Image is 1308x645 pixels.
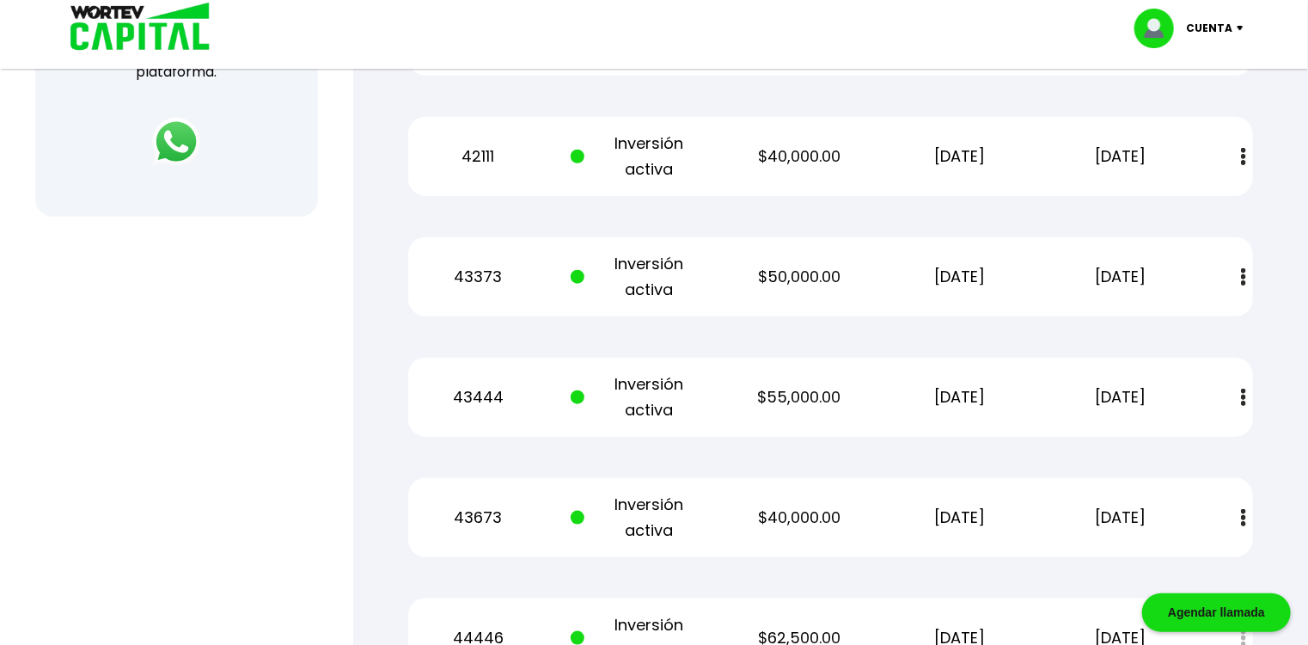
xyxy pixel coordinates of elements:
p: Inversión activa [571,251,706,303]
div: Agendar llamada [1142,593,1291,632]
p: [DATE] [892,264,1027,290]
p: Inversión activa [571,372,706,423]
p: Inversión activa [571,131,706,182]
p: $50,000.00 [731,264,866,290]
p: Inversión activa [571,492,706,544]
p: 43444 [411,384,546,410]
img: profile-image [1134,9,1186,48]
img: icon-down [1232,26,1256,31]
p: $40,000.00 [731,505,866,531]
p: [DATE] [892,505,1027,531]
p: [DATE] [1053,144,1188,169]
p: 43373 [411,264,546,290]
p: $55,000.00 [731,384,866,410]
p: $40,000.00 [731,144,866,169]
p: 42111 [411,144,546,169]
p: [DATE] [1053,505,1188,531]
p: [DATE] [1053,384,1188,410]
p: 43673 [411,505,546,531]
p: Cuenta [1186,15,1232,41]
img: logos_whatsapp-icon.242b2217.svg [152,118,200,166]
p: [DATE] [1053,264,1188,290]
p: [DATE] [892,144,1027,169]
p: [DATE] [892,384,1027,410]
